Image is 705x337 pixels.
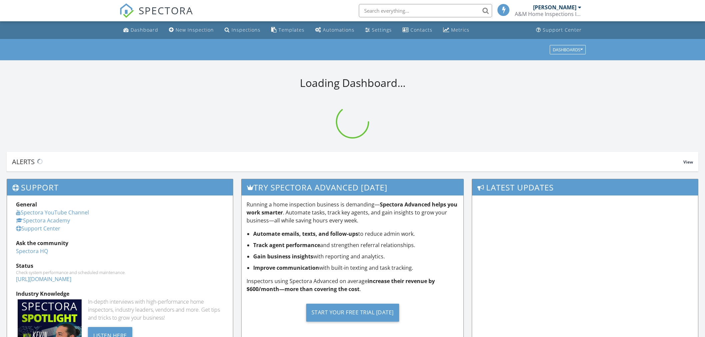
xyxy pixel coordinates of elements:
p: Inspectors using Spectora Advanced on average . [247,277,458,293]
div: Templates [279,27,305,33]
li: to reduce admin work. [253,230,458,238]
div: Inspections [232,27,261,33]
div: Support Center [543,27,582,33]
a: Start Your Free Trial [DATE] [247,298,458,327]
strong: increase their revenue by $600/month—more than covering the cost [247,277,435,293]
div: Start Your Free Trial [DATE] [306,304,399,322]
div: Automations [323,27,354,33]
button: Dashboards [550,45,586,54]
a: Automations (Basic) [313,24,357,36]
strong: Gain business insights [253,253,313,260]
a: Settings [362,24,394,36]
div: Alerts [12,157,683,166]
li: and strengthen referral relationships. [253,241,458,249]
div: A&M Home Inspections Inc [515,11,581,17]
a: [URL][DOMAIN_NAME] [16,275,71,283]
strong: Automate emails, texts, and follow-ups [253,230,358,237]
li: with built-in texting and task tracking. [253,264,458,272]
div: Dashboards [553,47,583,52]
a: Support Center [533,24,584,36]
div: New Inspection [176,27,214,33]
input: Search everything... [359,4,492,17]
p: Running a home inspection business is demanding— . Automate tasks, track key agents, and gain ins... [247,200,458,224]
img: The Best Home Inspection Software - Spectora [119,3,134,18]
strong: Spectora Advanced helps you work smarter [247,201,457,216]
strong: Track agent performance [253,241,320,249]
a: Support Center [16,225,60,232]
div: In-depth interviews with high-performance home inspectors, industry leaders, vendors and more. Ge... [88,298,224,322]
h3: Try spectora advanced [DATE] [242,179,463,195]
strong: Improve communication [253,264,319,271]
a: Metrics [440,24,472,36]
strong: General [16,201,37,208]
h3: Latest Updates [472,179,698,195]
a: Dashboard [121,24,161,36]
div: Ask the community [16,239,224,247]
li: with reporting and analytics. [253,252,458,260]
a: Contacts [400,24,435,36]
div: Check system performance and scheduled maintenance. [16,270,224,275]
a: Templates [269,24,307,36]
div: Contacts [410,27,432,33]
span: View [683,159,693,165]
div: Settings [372,27,392,33]
div: [PERSON_NAME] [533,4,576,11]
span: SPECTORA [139,3,193,17]
div: Metrics [451,27,469,33]
h3: Support [7,179,233,195]
div: Industry Knowledge [16,290,224,298]
a: Spectora Academy [16,217,70,224]
a: Inspections [222,24,263,36]
a: New Inspection [166,24,217,36]
a: SPECTORA [119,9,193,23]
a: Spectora YouTube Channel [16,209,89,216]
div: Status [16,262,224,270]
a: Spectora HQ [16,247,48,255]
div: Dashboard [131,27,158,33]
